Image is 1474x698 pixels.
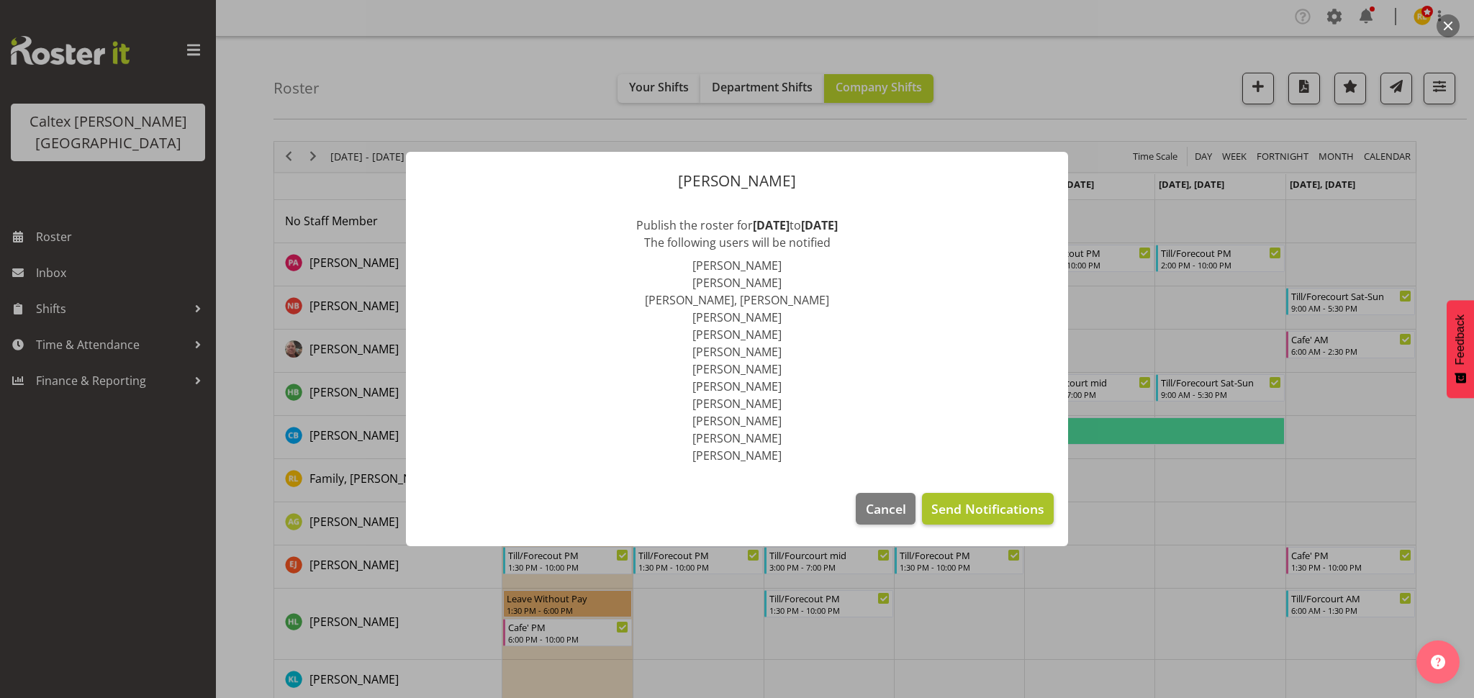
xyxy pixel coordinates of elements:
li: [PERSON_NAME] [420,274,1054,291]
span: Cancel [866,499,906,518]
li: [PERSON_NAME] [420,447,1054,464]
strong: [DATE] [753,217,790,233]
li: [PERSON_NAME] [420,257,1054,274]
li: [PERSON_NAME] [420,361,1054,378]
button: Send Notifications [922,493,1054,525]
strong: [DATE] [801,217,838,233]
span: Send Notifications [931,499,1044,518]
button: Feedback - Show survey [1447,300,1474,398]
li: [PERSON_NAME] [420,395,1054,412]
button: Cancel [856,493,915,525]
li: [PERSON_NAME] [420,412,1054,430]
li: [PERSON_NAME] [420,309,1054,326]
li: [PERSON_NAME], [PERSON_NAME] [420,291,1054,309]
img: help-xxl-2.png [1431,655,1445,669]
p: The following users will be notified [420,234,1054,251]
p: [PERSON_NAME] [420,173,1054,189]
li: [PERSON_NAME] [420,343,1054,361]
li: [PERSON_NAME] [420,378,1054,395]
li: [PERSON_NAME] [420,326,1054,343]
span: Feedback [1454,314,1467,365]
li: [PERSON_NAME] [420,430,1054,447]
p: Publish the roster for to [420,217,1054,234]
